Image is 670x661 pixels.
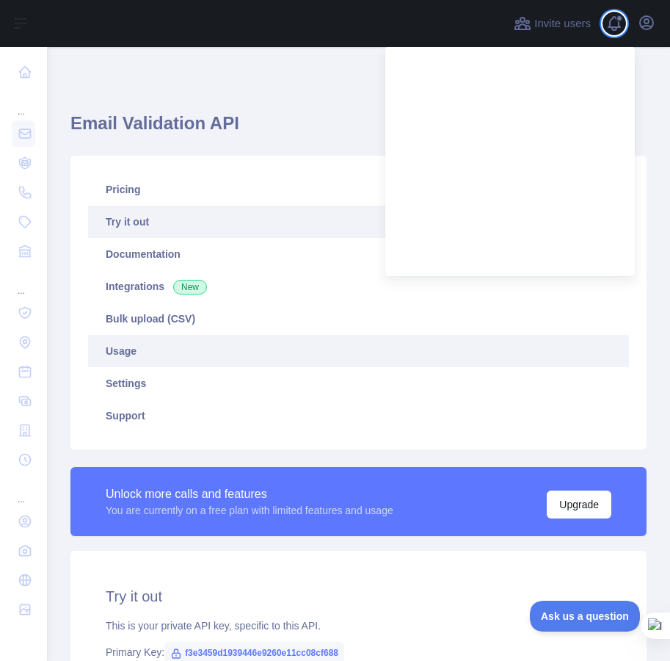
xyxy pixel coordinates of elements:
a: Try it out [88,206,629,238]
a: Bulk upload (CSV) [88,303,629,335]
button: Invite users [511,12,594,35]
a: Documentation [88,238,629,270]
a: Integrations New [88,270,629,303]
a: Support [88,400,629,432]
a: Settings [88,367,629,400]
h1: Email Validation API [70,112,647,147]
div: ... [12,88,35,118]
span: New [173,280,207,295]
a: Pricing [88,173,629,206]
div: ... [12,476,35,505]
iframe: Toggle Customer Support [530,601,641,632]
div: ... [12,267,35,297]
div: Primary Key: [106,645,611,660]
button: Upgrade [547,491,611,519]
div: Unlock more calls and features [106,485,393,503]
a: Usage [88,335,629,367]
h2: Try it out [106,586,611,607]
div: This is your private API key, specific to this API. [106,618,611,633]
div: You are currently on a free plan with limited features and usage [106,503,393,518]
span: Invite users [534,15,591,32]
